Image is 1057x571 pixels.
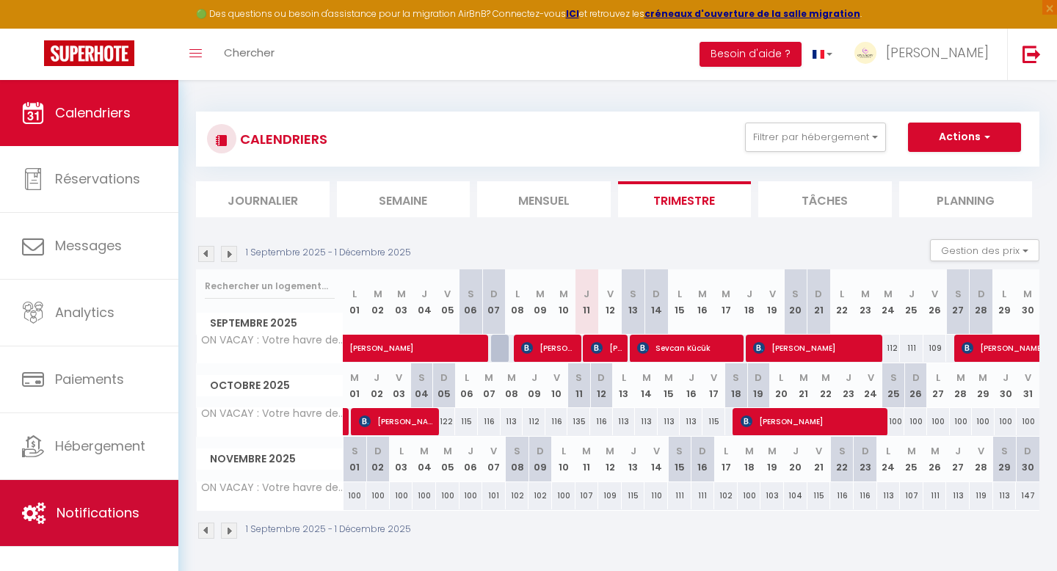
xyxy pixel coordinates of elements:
[862,444,869,458] abbr: D
[55,370,124,388] span: Paiements
[501,408,523,435] div: 113
[1024,444,1031,458] abbr: D
[714,482,738,509] div: 102
[613,408,636,435] div: 113
[900,482,923,509] div: 107
[507,371,516,385] abbr: M
[575,269,599,335] th: 11
[877,437,901,481] th: 24
[523,408,545,435] div: 112
[613,363,636,408] th: 13
[436,482,460,509] div: 100
[598,482,622,509] div: 109
[618,181,752,217] li: Trimestre
[590,408,613,435] div: 116
[793,444,799,458] abbr: J
[420,444,429,458] abbr: M
[899,181,1033,217] li: Planning
[644,482,668,509] div: 110
[622,482,645,509] div: 115
[337,181,471,217] li: Semaine
[344,335,367,363] a: [PERSON_NAME]
[57,503,139,522] span: Notifications
[344,437,367,481] th: 01
[197,448,343,470] span: Novembre 2025
[784,437,807,481] th: 20
[205,273,335,299] input: Rechercher un logement...
[246,246,411,260] p: 1 Septembre 2025 - 1 Décembre 2025
[418,371,425,385] abbr: S
[421,287,427,301] abbr: J
[912,371,920,385] abbr: D
[460,482,483,509] div: 100
[689,371,694,385] abbr: J
[664,371,673,385] abbr: M
[946,482,970,509] div: 113
[722,287,730,301] abbr: M
[702,363,725,408] th: 17
[733,371,739,385] abbr: S
[236,123,327,156] h3: CALENDRIERS
[882,363,905,408] th: 25
[725,363,748,408] th: 18
[779,371,783,385] abbr: L
[55,170,140,188] span: Réservations
[482,437,506,481] th: 07
[521,334,576,362] span: [PERSON_NAME]
[882,408,905,435] div: 100
[714,437,738,481] th: 17
[784,482,807,509] div: 104
[478,363,501,408] th: 07
[769,287,776,301] abbr: V
[978,371,987,385] abbr: M
[972,363,995,408] th: 29
[575,437,599,481] th: 11
[443,444,452,458] abbr: M
[436,437,460,481] th: 05
[1017,363,1039,408] th: 31
[904,408,927,435] div: 100
[877,269,901,335] th: 24
[390,482,413,509] div: 100
[536,287,545,301] abbr: M
[1016,482,1039,509] div: 147
[970,482,993,509] div: 119
[528,437,552,481] th: 09
[753,334,879,362] span: [PERSON_NAME]
[582,444,591,458] abbr: M
[598,437,622,481] th: 12
[598,269,622,335] th: 12
[890,371,897,385] abbr: S
[359,407,437,435] span: [PERSON_NAME]
[923,335,947,362] div: 109
[390,437,413,481] th: 03
[691,482,715,509] div: 111
[700,42,802,67] button: Besoin d'aide ?
[12,6,56,50] button: Ouvrir le widget de chat LiveChat
[978,444,984,458] abbr: V
[1023,287,1032,301] abbr: M
[344,363,366,408] th: 01
[972,408,995,435] div: 100
[956,371,965,385] abbr: M
[606,444,614,458] abbr: M
[738,482,761,509] div: 100
[460,437,483,481] th: 06
[846,371,851,385] abbr: J
[1017,408,1039,435] div: 100
[591,334,622,362] span: [PERSON_NAME]
[724,444,728,458] abbr: L
[792,287,799,301] abbr: S
[854,437,877,481] th: 23
[460,269,483,335] th: 06
[644,7,860,20] a: créneaux d'ouverture de la salle migration
[653,444,660,458] abbr: V
[566,7,579,20] strong: ICI
[792,363,815,408] th: 21
[553,371,560,385] abbr: V
[995,408,1017,435] div: 100
[552,482,575,509] div: 100
[680,363,702,408] th: 16
[455,363,478,408] th: 06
